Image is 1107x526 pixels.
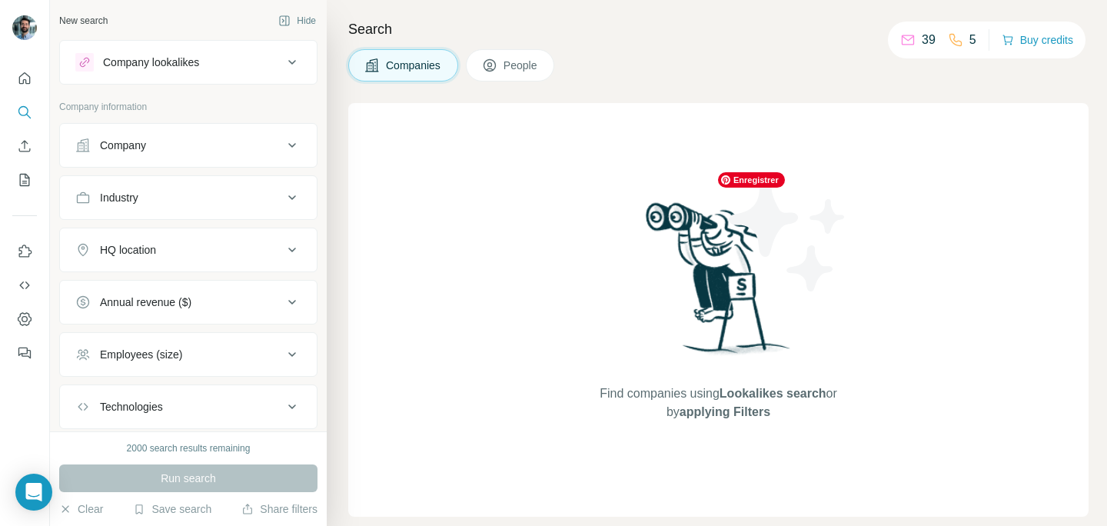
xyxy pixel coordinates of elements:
[12,132,37,160] button: Enrich CSV
[100,190,138,205] div: Industry
[60,388,317,425] button: Technologies
[133,501,211,517] button: Save search
[100,138,146,153] div: Company
[60,336,317,373] button: Employees (size)
[504,58,539,73] span: People
[12,271,37,299] button: Use Surfe API
[60,179,317,216] button: Industry
[12,166,37,194] button: My lists
[12,305,37,333] button: Dashboard
[595,385,841,421] span: Find companies using or by
[720,387,826,400] span: Lookalikes search
[60,44,317,81] button: Company lookalikes
[1002,29,1073,51] button: Buy credits
[59,501,103,517] button: Clear
[12,15,37,40] img: Avatar
[100,347,182,362] div: Employees (size)
[348,18,1089,40] h4: Search
[12,238,37,265] button: Use Surfe on LinkedIn
[59,14,108,28] div: New search
[12,98,37,126] button: Search
[103,55,199,70] div: Company lookalikes
[100,399,163,414] div: Technologies
[680,405,770,418] span: applying Filters
[127,441,251,455] div: 2000 search results remaining
[12,339,37,367] button: Feedback
[60,284,317,321] button: Annual revenue ($)
[100,242,156,258] div: HQ location
[719,165,857,303] img: Surfe Illustration - Stars
[59,100,317,114] p: Company information
[969,31,976,49] p: 5
[922,31,936,49] p: 39
[12,65,37,92] button: Quick start
[718,172,785,188] span: Enregistrer
[60,231,317,268] button: HQ location
[268,9,327,32] button: Hide
[100,295,191,310] div: Annual revenue ($)
[241,501,317,517] button: Share filters
[386,58,442,73] span: Companies
[639,198,799,370] img: Surfe Illustration - Woman searching with binoculars
[60,127,317,164] button: Company
[15,474,52,511] div: Open Intercom Messenger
